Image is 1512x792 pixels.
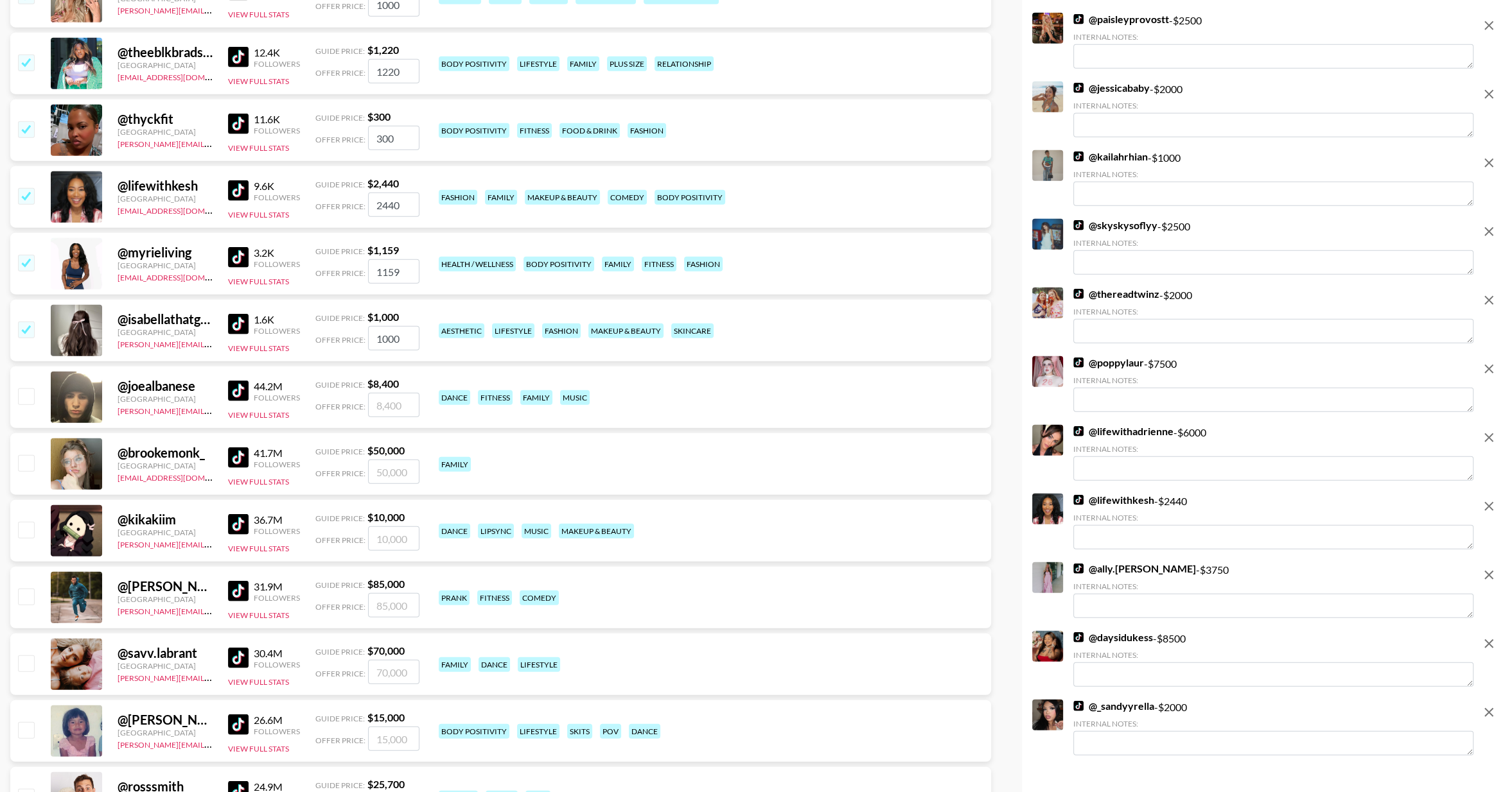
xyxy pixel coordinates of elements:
[315,335,365,345] span: Offer Price:
[315,135,365,144] span: Offer Price:
[439,190,477,205] div: fashion
[517,123,552,138] div: fitness
[228,180,249,201] img: TikTok
[254,714,300,727] div: 26.6M
[118,594,213,604] div: [GEOGRAPHIC_DATA]
[439,323,484,338] div: aesthetic
[642,257,676,271] div: fitness
[1073,650,1473,660] div: Internal Notes:
[254,660,300,669] div: Followers
[368,326,419,350] input: 1,000
[1073,356,1144,369] a: @poppylaur
[1476,356,1502,382] button: remove
[315,669,365,678] span: Offer Price:
[1073,169,1473,179] div: Internal Notes:
[523,257,594,271] div: body positivity
[118,70,247,82] a: [EMAIL_ADDRESS][DOMAIN_NAME]
[368,460,419,484] input: 50,000
[567,724,592,739] div: skits
[1073,631,1153,644] a: @daysidukess
[368,126,419,150] input: 300
[118,461,213,470] div: [GEOGRAPHIC_DATA]
[118,60,213,70] div: [GEOGRAPHIC_DATA]
[1073,82,1150,94] a: @jessicababy
[228,381,249,401] img: TikTok
[368,193,419,217] input: 2,440
[492,323,534,338] div: lifestyle
[367,110,391,123] strong: $ 300
[254,193,300,202] div: Followers
[1476,150,1502,176] button: remove
[1073,32,1473,42] div: Internal Notes:
[118,337,308,349] a: [PERSON_NAME][EMAIL_ADDRESS][DOMAIN_NAME]
[118,44,213,60] div: @ theeblkbradshaw
[588,323,664,338] div: makeup & beauty
[1073,357,1084,368] img: TikTok
[118,378,213,394] div: @ joealbanese
[254,647,300,660] div: 30.4M
[315,580,365,590] span: Guide Price:
[439,724,509,739] div: body positivity
[517,724,559,739] div: lifestyle
[1073,151,1084,162] img: TikTok
[1073,494,1473,549] div: - $ 2440
[118,512,213,528] div: @ kikakiim
[439,590,470,605] div: prank
[228,247,249,268] img: TikTok
[118,671,308,683] a: [PERSON_NAME][EMAIL_ADDRESS][DOMAIN_NAME]
[254,313,300,326] div: 1.6K
[254,593,300,603] div: Followers
[368,259,419,284] input: 1,159
[118,537,308,549] a: [PERSON_NAME][EMAIL_ADDRESS][DOMAIN_NAME]
[118,194,213,203] div: [GEOGRAPHIC_DATA]
[315,780,365,790] span: Guide Price:
[655,56,714,71] div: relationship
[228,514,249,535] img: TikTok
[1476,425,1502,451] button: remove
[517,56,559,71] div: lifestyle
[315,313,365,323] span: Guide Price:
[1073,219,1473,275] div: - $ 2500
[228,314,249,334] img: TikTok
[368,660,419,684] input: 70,000
[254,513,300,526] div: 36.7M
[315,447,365,456] span: Guide Price:
[1073,494,1154,506] a: @lifewithkesh
[1476,562,1502,588] button: remove
[254,526,300,536] div: Followers
[1073,288,1159,300] a: @thereadtwinz
[1073,289,1084,299] img: TikTok
[567,56,599,71] div: family
[118,528,213,537] div: [GEOGRAPHIC_DATA]
[367,578,405,590] strong: $ 85,000
[560,390,590,405] div: music
[228,544,289,553] button: View Full Stats
[1073,631,1473,687] div: - $ 8500
[368,727,419,751] input: 15,000
[367,444,405,456] strong: $ 50,000
[228,447,249,468] img: TikTok
[118,728,213,737] div: [GEOGRAPHIC_DATA]
[1073,425,1473,481] div: - $ 6000
[118,470,247,483] a: [EMAIL_ADDRESS][DOMAIN_NAME]
[118,712,213,728] div: @ [PERSON_NAME].jimenezr
[367,177,399,189] strong: $ 2,440
[1476,13,1502,39] button: remove
[118,327,213,337] div: [GEOGRAPHIC_DATA]
[315,68,365,78] span: Offer Price:
[1073,150,1473,206] div: - $ 1000
[1073,444,1473,454] div: Internal Notes:
[118,270,247,282] a: [EMAIL_ADDRESS][DOMAIN_NAME]
[315,246,365,256] span: Guide Price:
[315,736,365,745] span: Offer Price:
[118,604,308,616] a: [PERSON_NAME][EMAIL_ADDRESS][DOMAIN_NAME]
[254,326,300,336] div: Followers
[671,323,714,338] div: skincare
[228,477,289,486] button: View Full Stats
[118,127,213,137] div: [GEOGRAPHIC_DATA]
[118,137,308,149] a: [PERSON_NAME][EMAIL_ADDRESS][DOMAIN_NAME]
[315,202,365,211] span: Offer Price:
[542,323,581,338] div: fashion
[629,724,660,739] div: dance
[1073,13,1473,69] div: - $ 2500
